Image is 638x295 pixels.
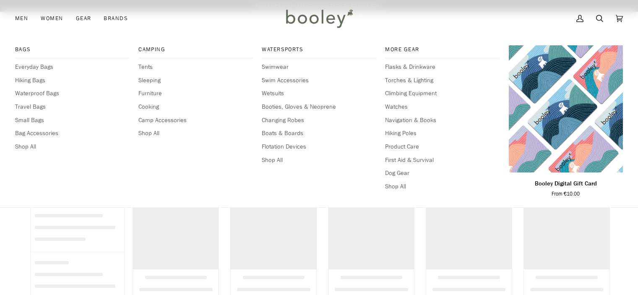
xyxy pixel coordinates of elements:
[15,142,129,151] a: Shop All
[262,142,376,151] a: Flotation Devices
[15,102,129,112] a: Travel Bags
[509,176,623,198] a: Booley Digital Gift Card
[385,169,499,178] a: Dog Gear
[138,102,253,112] a: Cooking
[385,156,499,165] a: First Aid & Survival
[262,129,376,138] a: Boats & Boards
[282,6,356,31] img: Booley
[385,182,499,191] a: Shop All
[385,89,499,98] a: Climbing Equipment
[385,45,499,54] span: More Gear
[262,89,376,98] a: Wetsuits
[385,129,499,138] a: Hiking Poles
[41,14,63,23] span: Women
[15,45,129,58] a: Bags
[262,45,376,54] span: Watersports
[15,89,129,98] a: Waterproof Bags
[385,116,499,125] a: Navigation & Books
[15,76,129,85] a: Hiking Bags
[509,45,623,172] a: Booley Digital Gift Card
[138,45,253,58] a: Camping
[76,14,91,23] span: Gear
[385,63,499,72] a: Flasks & Drinkware
[385,102,499,112] a: Watches
[262,116,376,125] a: Changing Robes
[262,63,376,72] a: Swimwear
[262,156,376,165] a: Shop All
[138,63,253,72] a: Tents
[552,190,580,198] span: From €10.00
[262,102,376,112] a: Booties, Gloves & Neoprene
[15,116,129,125] a: Small Bags
[262,45,376,58] a: Watersports
[138,89,253,98] a: Furniture
[509,45,623,198] product-grid-item: Booley Digital Gift Card
[509,45,623,172] product-grid-item-variant: €10.00
[104,14,128,23] span: Brands
[535,179,597,188] p: Booley Digital Gift Card
[138,76,253,85] a: Sleeping
[15,63,129,72] a: Everyday Bags
[15,14,28,23] span: Men
[138,45,253,54] span: Camping
[262,76,376,85] a: Swim Accessories
[385,45,499,58] a: More Gear
[15,45,129,54] span: Bags
[138,116,253,125] a: Camp Accessories
[15,129,129,138] a: Bag Accessories
[385,142,499,151] a: Product Care
[138,129,253,138] a: Shop All
[385,76,499,85] a: Torches & Lighting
